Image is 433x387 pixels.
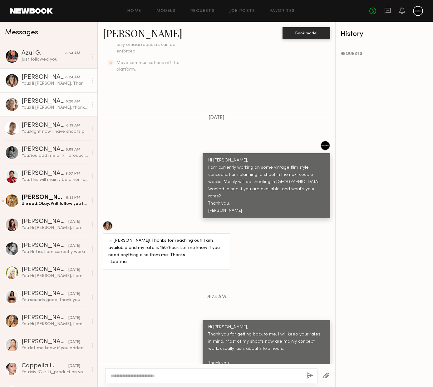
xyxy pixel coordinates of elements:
div: [PERSON_NAME] [22,171,66,177]
div: [PERSON_NAME] [22,315,68,321]
div: [PERSON_NAME] [22,291,68,297]
a: Models [156,9,175,13]
div: Cappella L. [22,363,68,369]
div: 8:54 AM [65,51,80,57]
div: [DATE] [68,291,80,297]
a: Job Posts [229,9,255,13]
div: [PERSON_NAME] [22,243,68,249]
div: 9:07 PM [66,171,80,177]
span: Expect verbal commitments to hold - only official requests can be enforced. [116,36,195,53]
div: [DATE] [68,243,80,249]
div: [DATE] [68,219,80,225]
div: [PERSON_NAME] [22,74,65,81]
div: [DATE] [68,363,80,369]
div: [DATE] [68,315,80,321]
div: You: let me know if you added me, so I can show you some Inspo, and lets confirm date time. [22,345,88,351]
div: [DATE] [68,267,80,273]
div: You: Hi [PERSON_NAME], thank you for getting back to me. So you will only be in LA between 10/18 ... [22,105,88,111]
div: You: Hi [PERSON_NAME], I am currently working on some vintage film style concepts. I am planning ... [22,273,88,279]
div: 8:24 AM [65,75,80,81]
div: You: You add me at ki_production thanks! [22,153,88,159]
a: [PERSON_NAME] [103,26,182,40]
div: [PERSON_NAME] [22,267,68,273]
button: Book model [283,27,330,39]
span: Move communications off the platform. [116,61,180,72]
a: Home [127,9,141,13]
div: [PERSON_NAME] [22,339,68,345]
div: You: Hi Tia, I am currently working on some vintage film style concepts. I am planning to shoot i... [22,249,88,255]
div: [PERSON_NAME] [22,98,66,105]
span: 8:24 AM [207,295,226,300]
div: Just followed you! [22,57,88,62]
span: [DATE] [209,115,224,121]
div: You: sounds good. thank you [22,297,88,303]
a: Requests [190,9,214,13]
div: [PERSON_NAME] [22,219,68,225]
div: 8:19 AM [66,123,80,129]
div: Azul G. [22,50,65,57]
div: Hi [PERSON_NAME]! Thanks for reaching out! I am available and my rate is 150/hour. Let me know if... [108,237,225,266]
div: You: This will mainly be a non-commercial, mainly focus on some of the concepts I am developing o... [22,177,88,183]
a: Book model [283,30,330,35]
div: Unread: Okay, Will follow you there! [22,201,88,207]
div: Hi [PERSON_NAME], Thank you for getting back to me. I will keep your rates in mind. Most of my sh... [208,324,325,381]
div: 8:23 PM [66,195,80,201]
div: [DATE] [68,339,80,345]
div: History [341,31,428,38]
span: Messages [5,29,38,36]
div: 8:20 AM [66,99,80,105]
div: You: Hi [PERSON_NAME], I am currently working on some vintage film style concepts. I am planning ... [22,321,88,327]
a: Favorites [270,9,295,13]
div: [PERSON_NAME] [22,146,66,153]
div: You: Right now I have shoots planned on 10/15 and 10/22. [22,129,88,135]
div: You: Hi [PERSON_NAME], Thank you for getting back to me. I will keep your rates in mind. Most of ... [22,81,88,87]
div: REQUESTS [341,52,428,56]
div: [PERSON_NAME] [22,122,66,129]
div: You: Hi [PERSON_NAME], I am currently working on some vintage film style concepts. I am planning ... [22,225,88,231]
div: Hi [PERSON_NAME], I am currently working on some vintage film style concepts. I am planning to sh... [208,157,325,215]
div: 8:09 AM [66,147,80,153]
div: You: My IG is ki_production you can add me as well. [22,369,88,375]
div: [PERSON_NAME] [22,195,66,201]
